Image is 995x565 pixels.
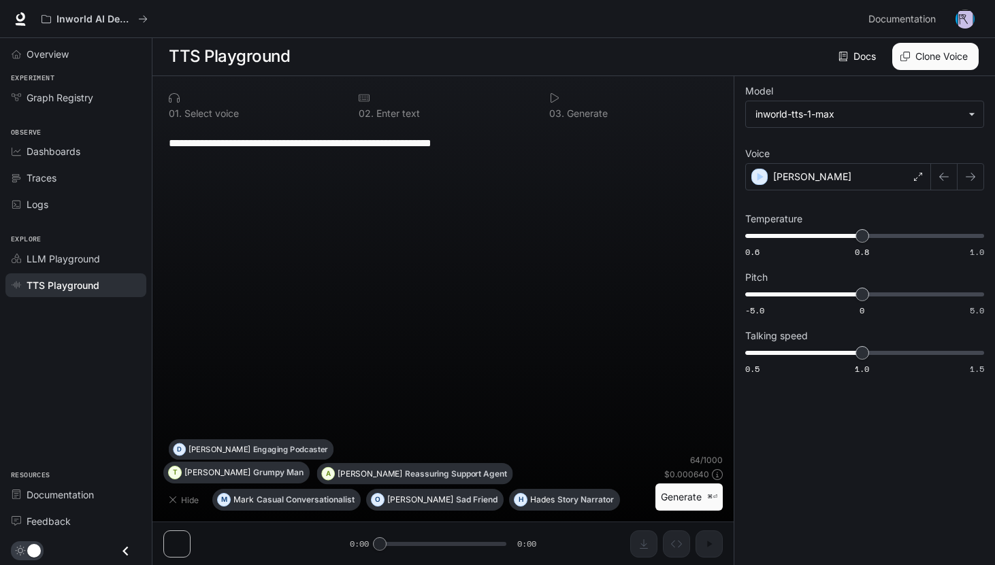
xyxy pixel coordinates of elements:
[970,246,984,258] span: 1.0
[169,43,290,70] h1: TTS Playground
[27,90,93,105] span: Graph Registry
[169,109,182,118] p: 0 1 .
[56,14,133,25] p: Inworld AI Demos
[174,439,185,460] div: D
[27,252,100,266] span: LLM Playground
[549,109,564,118] p: 0 3 .
[5,86,146,109] a: Graph Registry
[27,144,80,158] span: Dashboards
[515,489,527,511] div: H
[218,489,230,511] div: M
[745,331,808,341] p: Talking speed
[169,439,334,460] button: D[PERSON_NAME]Engaging Podcaster
[557,496,614,504] p: Story Narrator
[212,489,361,511] button: MMarkCasual Conversationalist
[5,42,146,66] a: Overview
[773,170,851,184] p: [PERSON_NAME]
[27,514,71,528] span: Feedback
[189,445,250,453] p: [PERSON_NAME]
[184,468,250,477] p: [PERSON_NAME]
[956,10,975,29] img: User avatar
[27,47,69,61] span: Overview
[322,463,334,484] div: A
[863,5,946,33] a: Documentation
[338,470,402,478] p: [PERSON_NAME]
[316,463,512,484] button: A[PERSON_NAME]Reassuring Support Agent
[366,489,504,511] button: O[PERSON_NAME]Sad Friend
[655,483,723,511] button: Generate⌘⏎
[169,462,181,483] div: T
[855,246,869,258] span: 0.8
[860,305,864,316] span: 0
[530,496,555,504] p: Hades
[855,363,869,375] span: 1.0
[27,197,48,211] span: Logs
[745,246,760,258] span: 0.6
[745,273,768,282] p: Pitch
[5,273,146,297] a: TTS Playground
[745,305,764,316] span: -5.0
[110,537,141,565] button: Close drawer
[359,109,374,118] p: 0 2 .
[5,139,146,163] a: Dashboards
[5,192,146,216] a: Logs
[374,109,420,118] p: Enter text
[951,5,979,33] button: User avatar
[405,470,506,478] p: Reassuring Support Agent
[690,454,723,466] p: 64 / 1000
[182,109,239,118] p: Select voice
[5,166,146,190] a: Traces
[253,468,304,477] p: Grumpy Man
[892,43,979,70] button: Clone Voice
[745,214,802,224] p: Temperature
[970,305,984,316] span: 5.0
[27,278,99,292] span: TTS Playground
[707,493,717,501] p: ⌘⏎
[163,462,310,483] button: T[PERSON_NAME]Grumpy Man
[755,107,962,121] div: inworld-tts-1-max
[5,247,146,271] a: LLM Playground
[745,363,760,375] span: 0.5
[746,101,983,127] div: inworld-tts-1-max
[253,445,328,453] p: Engaging Podcaster
[745,149,770,158] p: Voice
[836,43,881,70] a: Docs
[5,483,146,507] a: Documentation
[564,109,608,118] p: Generate
[868,11,936,28] span: Documentation
[509,489,620,511] button: HHadesStory Narrator
[5,509,146,533] a: Feedback
[163,489,207,511] button: Hide
[456,496,498,504] p: Sad Friend
[35,5,154,33] button: All workspaces
[233,496,254,504] p: Mark
[387,496,453,504] p: [PERSON_NAME]
[27,543,41,558] span: Dark mode toggle
[257,496,355,504] p: Casual Conversationalist
[27,171,56,185] span: Traces
[27,487,94,502] span: Documentation
[372,489,384,511] div: O
[664,468,709,480] p: $ 0.000640
[745,86,773,96] p: Model
[970,363,984,375] span: 1.5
